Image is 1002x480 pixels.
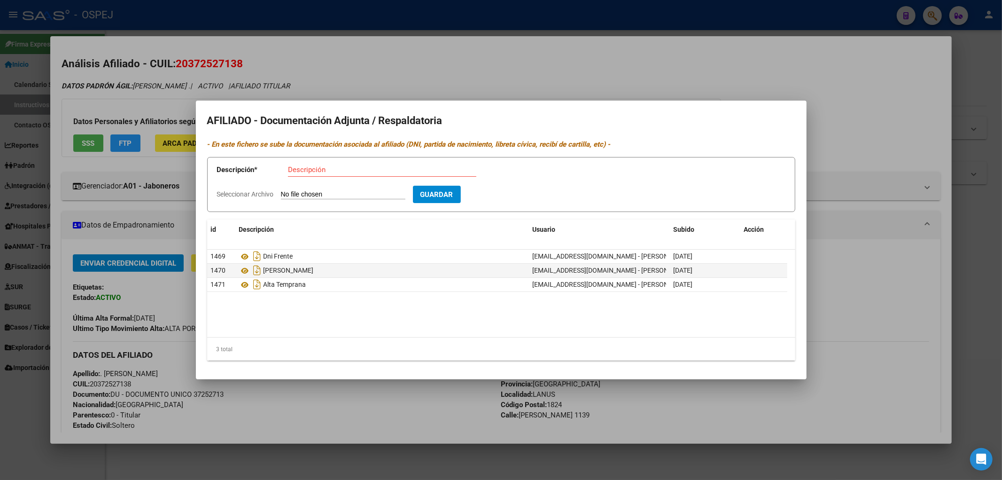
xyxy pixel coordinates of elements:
[207,220,235,240] datatable-header-cell: id
[211,226,217,233] span: id
[533,281,692,288] span: [EMAIL_ADDRESS][DOMAIN_NAME] - [PERSON_NAME]
[674,281,693,288] span: [DATE]
[533,226,556,233] span: Usuario
[420,190,453,199] span: Guardar
[211,281,226,288] span: 1471
[674,226,695,233] span: Subido
[264,281,306,289] span: Alta Temprana
[217,165,288,175] p: Descripción
[670,220,740,240] datatable-header-cell: Subido
[251,249,264,264] i: Descargar documento
[235,220,529,240] datatable-header-cell: Descripción
[239,226,274,233] span: Descripción
[529,220,670,240] datatable-header-cell: Usuario
[533,267,692,274] span: [EMAIL_ADDRESS][DOMAIN_NAME] - [PERSON_NAME]
[740,220,787,240] datatable-header-cell: Acción
[217,190,274,198] span: Seleccionar Archivo
[207,140,611,149] i: - En este fichero se sube la documentación asociada al afiliado (DNI, partida de nacimiento, libr...
[264,253,293,260] span: Dni Frente
[264,267,314,275] span: [PERSON_NAME]
[413,186,461,203] button: Guardar
[207,112,795,130] h2: AFILIADO - Documentación Adjunta / Respaldatoria
[251,277,264,292] i: Descargar documento
[744,226,764,233] span: Acción
[674,252,693,260] span: [DATE]
[211,267,226,274] span: 1470
[207,338,795,361] div: 3 total
[533,252,692,260] span: [EMAIL_ADDRESS][DOMAIN_NAME] - [PERSON_NAME]
[674,267,693,274] span: [DATE]
[251,263,264,278] i: Descargar documento
[211,252,226,260] span: 1469
[970,448,993,471] div: Open Intercom Messenger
